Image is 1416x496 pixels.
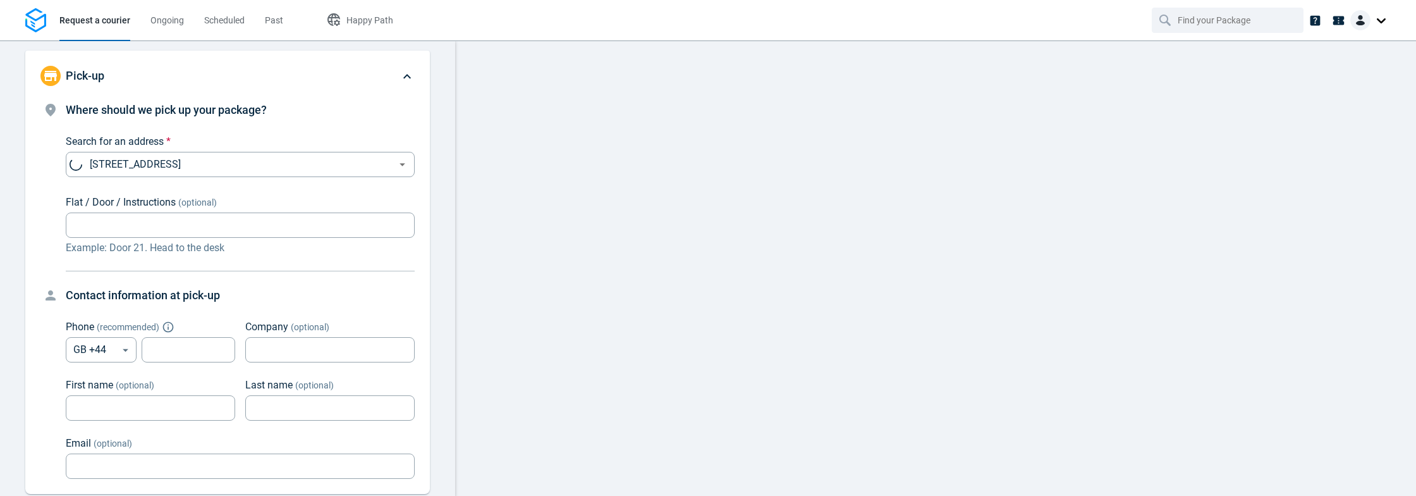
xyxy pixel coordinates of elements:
[291,322,329,332] span: (optional)
[265,15,283,25] span: Past
[66,321,94,333] span: Phone
[66,103,267,116] span: Where should we pick up your package?
[59,15,130,25] span: Request a courier
[116,380,154,390] span: (optional)
[245,379,293,391] span: Last name
[66,379,113,391] span: First name
[1350,10,1370,30] img: Client
[150,15,184,25] span: Ongoing
[25,51,430,101] div: Pick-up
[394,157,410,173] button: Open
[66,135,164,147] span: Search for an address
[295,380,334,390] span: (optional)
[245,321,288,333] span: Company
[25,101,430,494] div: Pick-up
[164,323,172,331] button: Explain "Recommended"
[66,337,137,363] div: GB +44
[66,437,91,449] span: Email
[1178,8,1280,32] input: Find your Package
[25,8,46,33] img: Logo
[66,287,415,304] h4: Contact information at pick-up
[346,15,393,25] span: Happy Path
[178,197,217,208] span: (optional)
[66,69,104,82] span: Pick-up
[97,322,159,332] span: ( recommended )
[66,240,415,256] p: Example: Door 21. Head to the desk
[94,438,132,449] span: (optional)
[66,196,176,208] span: Flat / Door / Instructions
[204,15,245,25] span: Scheduled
